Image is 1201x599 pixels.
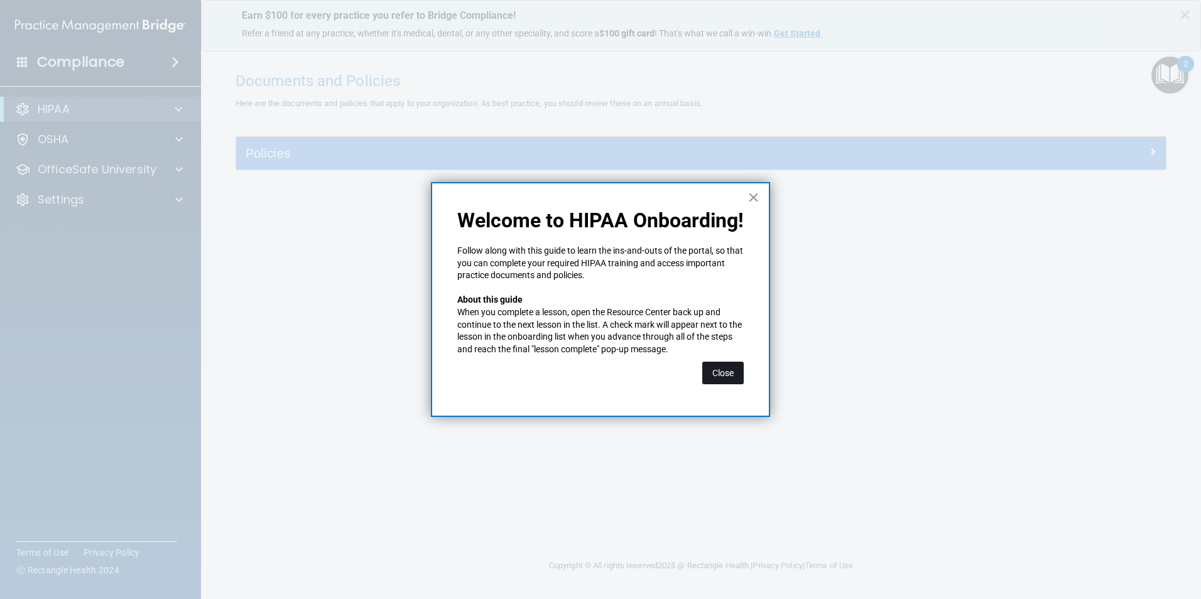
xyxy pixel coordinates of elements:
p: Follow along with this guide to learn the ins-and-outs of the portal, so that you can complete yo... [457,245,744,282]
strong: About this guide [457,294,523,305]
p: Welcome to HIPAA Onboarding! [457,208,744,232]
p: When you complete a lesson, open the Resource Center back up and continue to the next lesson in t... [457,306,744,355]
button: Close [747,187,759,207]
button: Close [702,362,744,384]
